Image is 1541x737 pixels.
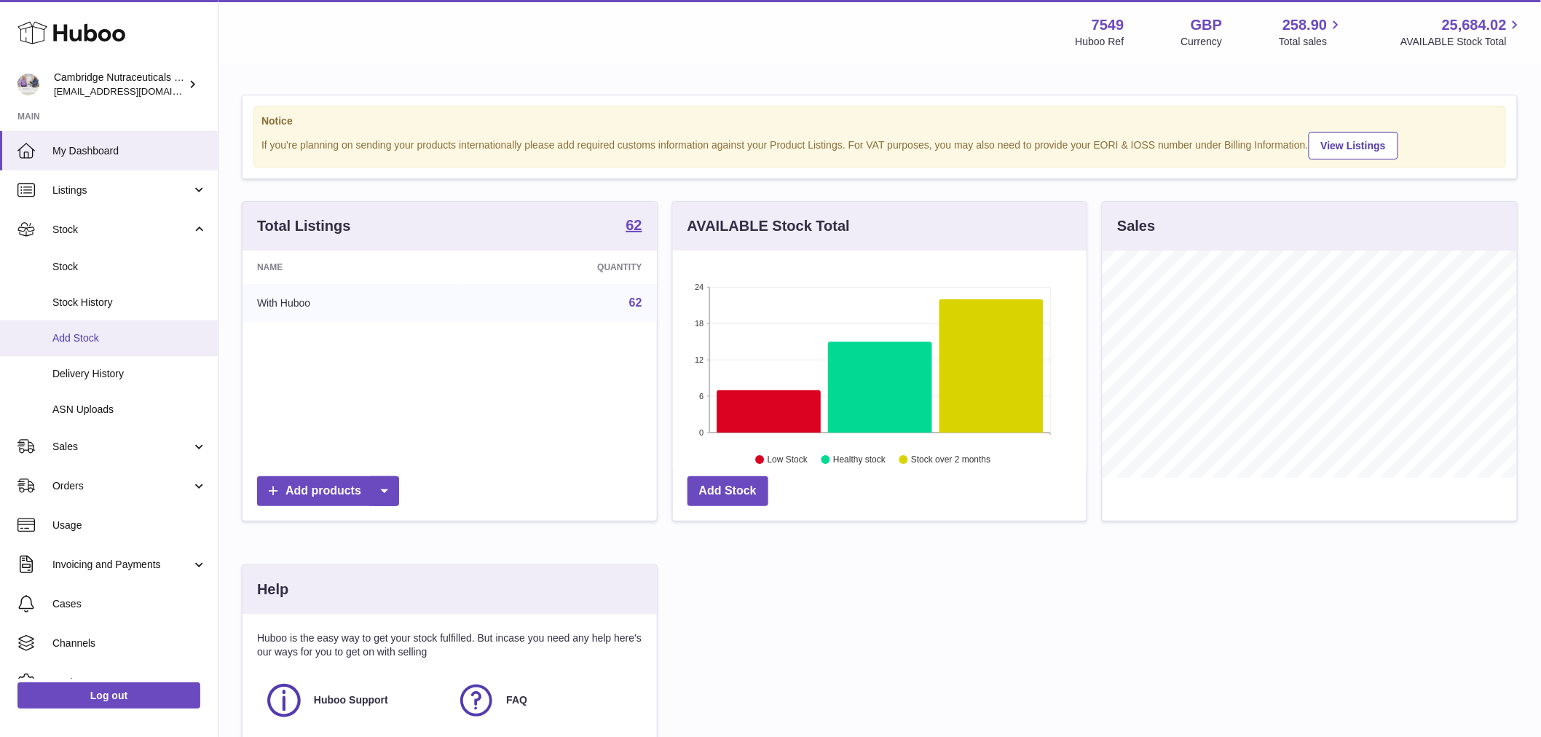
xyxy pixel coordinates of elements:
[687,476,768,506] a: Add Stock
[833,455,886,465] text: Healthy stock
[52,519,207,532] span: Usage
[1282,15,1327,35] span: 258.90
[699,392,703,401] text: 6
[257,476,399,506] a: Add products
[695,355,703,364] text: 12
[52,184,192,197] span: Listings
[1117,216,1155,236] h3: Sales
[626,218,642,232] strong: 62
[257,216,351,236] h3: Total Listings
[695,283,703,291] text: 24
[257,631,642,659] p: Huboo is the easy way to get your stock fulfilled. But incase you need any help here's our ways f...
[1279,15,1344,49] a: 258.90 Total sales
[1400,35,1524,49] span: AVAILABLE Stock Total
[52,558,192,572] span: Invoicing and Payments
[1309,132,1398,159] a: View Listings
[699,428,703,437] text: 0
[1279,35,1344,49] span: Total sales
[257,580,288,599] h3: Help
[52,597,207,611] span: Cases
[626,218,642,235] a: 62
[1076,35,1124,49] div: Huboo Ref
[17,682,200,709] a: Log out
[1191,15,1222,35] strong: GBP
[243,251,461,284] th: Name
[17,74,39,95] img: qvc@camnutra.com
[457,681,634,720] a: FAQ
[52,479,192,493] span: Orders
[52,440,192,454] span: Sales
[52,223,192,237] span: Stock
[1181,35,1223,49] div: Currency
[243,284,461,322] td: With Huboo
[911,455,990,465] text: Stock over 2 months
[52,296,207,310] span: Stock History
[687,216,850,236] h3: AVAILABLE Stock Total
[314,693,388,707] span: Huboo Support
[261,114,1498,128] strong: Notice
[52,367,207,381] span: Delivery History
[52,676,207,690] span: Settings
[1400,15,1524,49] a: 25,684.02 AVAILABLE Stock Total
[52,636,207,650] span: Channels
[695,319,703,328] text: 18
[52,144,207,158] span: My Dashboard
[52,260,207,274] span: Stock
[54,71,185,98] div: Cambridge Nutraceuticals Ltd
[506,693,527,707] span: FAQ
[1442,15,1507,35] span: 25,684.02
[54,85,214,97] span: [EMAIL_ADDRESS][DOMAIN_NAME]
[1092,15,1124,35] strong: 7549
[461,251,657,284] th: Quantity
[52,403,207,417] span: ASN Uploads
[629,296,642,309] a: 62
[768,455,808,465] text: Low Stock
[264,681,442,720] a: Huboo Support
[261,130,1498,159] div: If you're planning on sending your products internationally please add required customs informati...
[52,331,207,345] span: Add Stock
